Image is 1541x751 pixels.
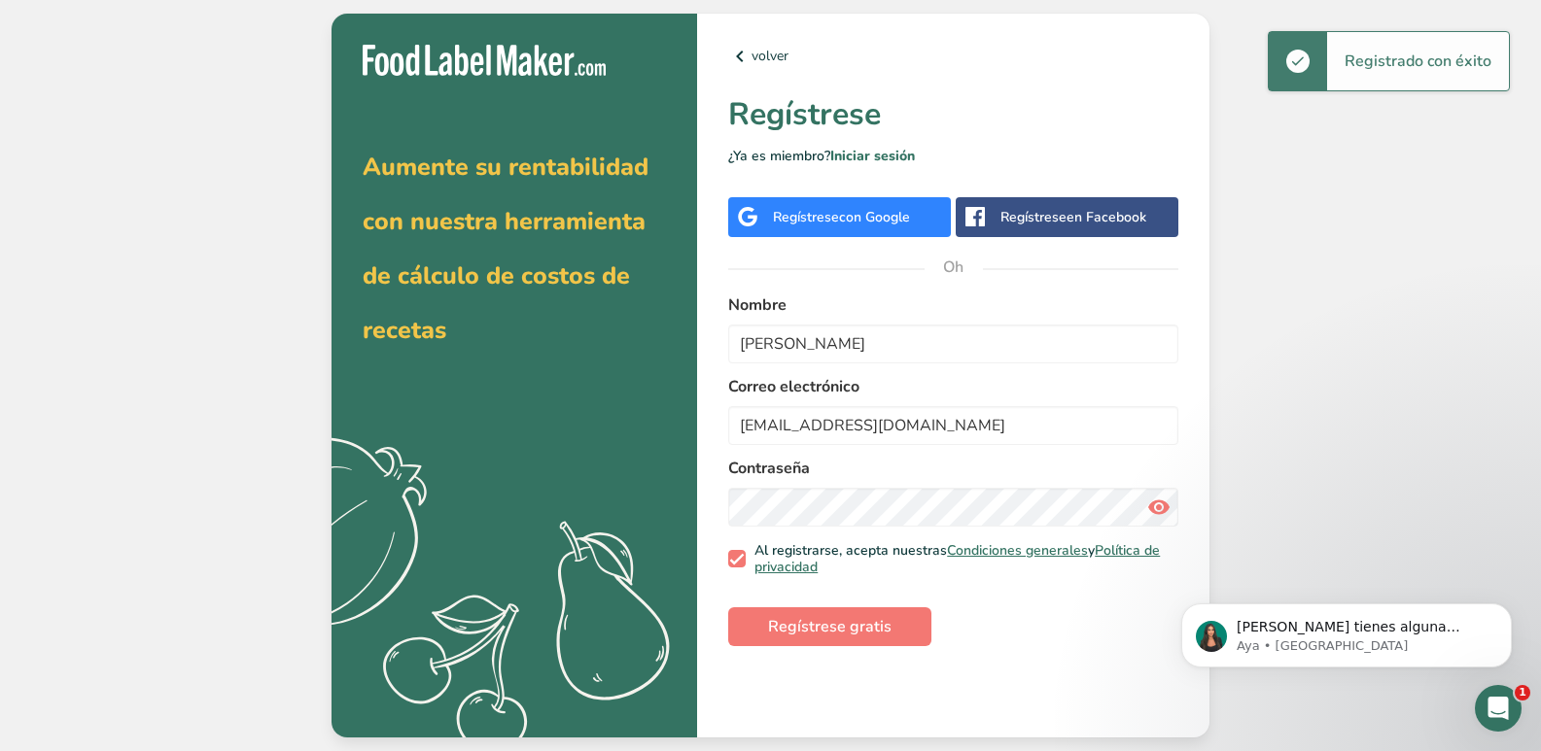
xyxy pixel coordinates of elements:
[1000,208,1067,226] font: Regístrese
[728,294,787,316] font: Nombre
[830,147,915,165] a: Iniciar sesión
[1152,563,1541,699] iframe: Mensaje de notificaciones del intercomunicador
[728,406,1178,445] input: correo electrónico@ejemplo.com
[754,541,947,560] font: Al registrarse, acepta nuestras
[728,93,881,135] font: Regístrese
[768,616,892,637] font: Regístrese gratis
[728,147,830,165] font: ¿Ya es miembro?
[839,208,910,226] font: con Google
[947,541,1088,560] a: Condiciones generales
[1519,686,1526,699] font: 1
[728,45,1178,68] a: volver
[728,376,859,397] font: Correo electrónico
[728,458,810,479] font: Contraseña
[728,324,1178,363] input: Juan Pérez
[943,256,963,278] font: Oh
[1475,685,1522,732] iframe: Chat en vivo de Intercom
[363,151,648,347] font: Aumente su rentabilidad con nuestra herramienta de cálculo de costos de recetas
[363,45,606,77] img: Fabricante de etiquetas para alimentos
[754,541,1160,577] a: Política de privacidad
[773,208,839,226] font: Regístrese
[752,47,788,65] font: volver
[1067,208,1146,226] font: en Facebook
[728,607,931,646] button: Regístrese gratis
[1345,51,1491,72] font: Registrado con éxito
[1088,541,1095,560] font: y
